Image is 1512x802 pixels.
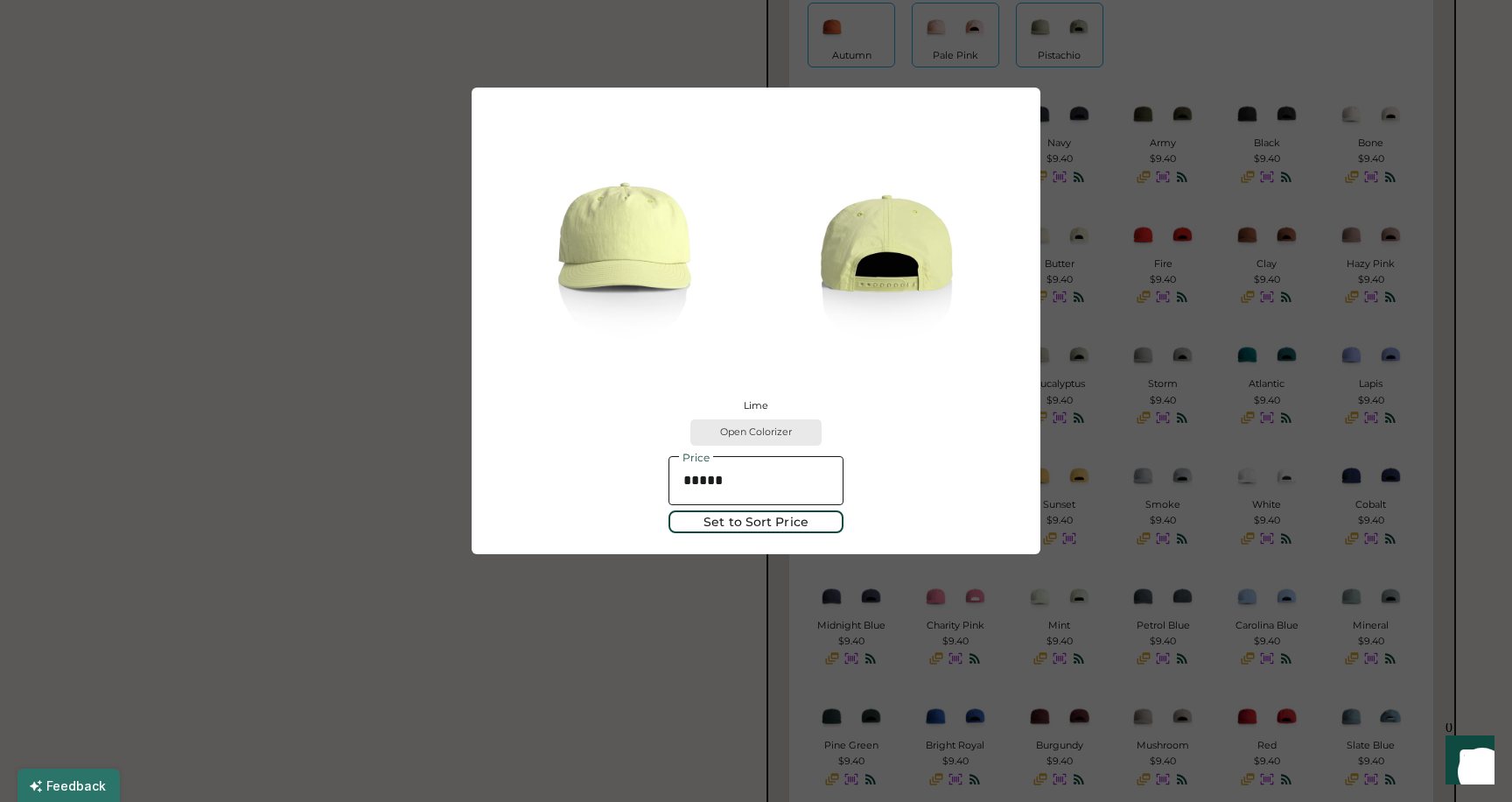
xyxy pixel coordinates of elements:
[679,453,713,463] div: Price
[493,399,1019,412] div: Lime
[756,119,1018,382] img: 1114-Lime-Back
[690,419,822,446] button: Open Colorizer
[1429,723,1504,798] iframe: Front Chat
[493,109,756,371] img: 1114-Lime-Front
[668,510,843,533] button: Set to Sort Price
